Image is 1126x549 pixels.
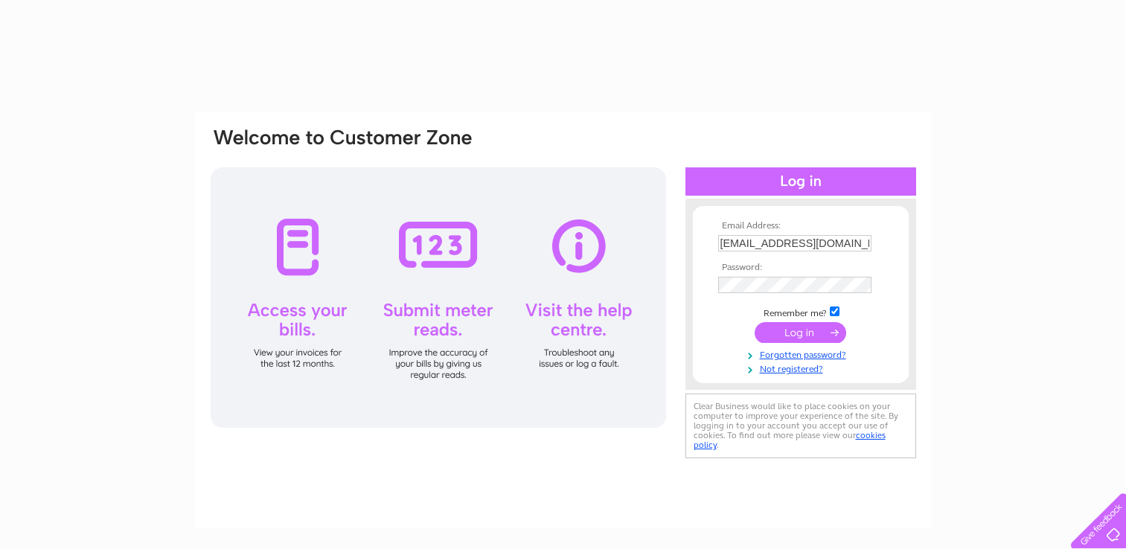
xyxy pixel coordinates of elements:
a: Forgotten password? [718,347,887,361]
th: Password: [714,263,887,273]
div: Clear Business would like to place cookies on your computer to improve your experience of the sit... [685,394,916,458]
td: Remember me? [714,304,887,319]
input: Submit [755,322,846,343]
th: Email Address: [714,221,887,231]
a: cookies policy [694,430,886,450]
a: Not registered? [718,361,887,375]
